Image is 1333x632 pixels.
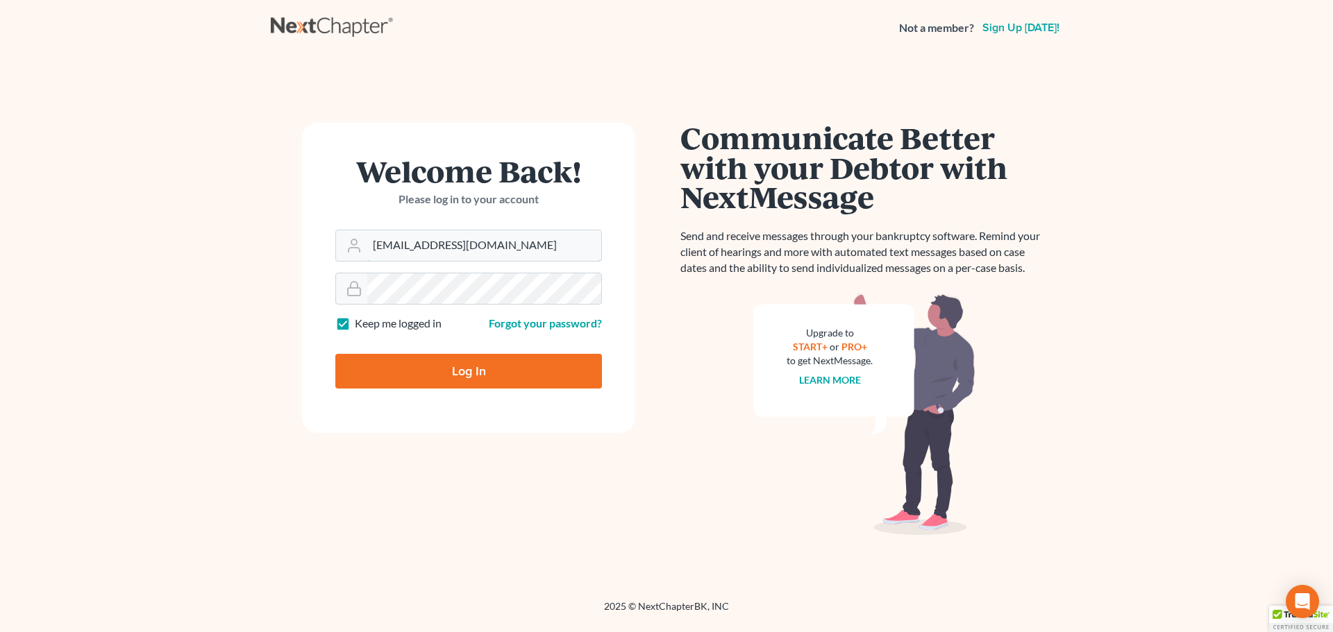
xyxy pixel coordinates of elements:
p: Send and receive messages through your bankruptcy software. Remind your client of hearings and mo... [680,228,1048,276]
a: Learn more [799,374,861,386]
h1: Welcome Back! [335,156,602,186]
img: nextmessage_bg-59042aed3d76b12b5cd301f8e5b87938c9018125f34e5fa2b7a6b67550977c72.svg [753,293,975,536]
div: 2025 © NextChapterBK, INC [271,599,1062,624]
a: Sign up [DATE]! [980,22,1062,33]
a: START+ [793,341,828,352]
div: to get NextMessage. [787,354,873,368]
div: Open Intercom Messenger [1286,585,1319,618]
p: Please log in to your account [335,191,602,207]
label: Keep me logged in [355,316,442,332]
strong: Not a member? [899,20,974,36]
h1: Communicate Better with your Debtor with NextMessage [680,123,1048,212]
span: or [830,341,839,352]
input: Email Address [367,230,601,261]
input: Log In [335,354,602,388]
div: Upgrade to [787,326,873,340]
div: TrustedSite Certified [1269,606,1333,632]
a: Forgot your password? [489,316,602,330]
a: PRO+ [841,341,867,352]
